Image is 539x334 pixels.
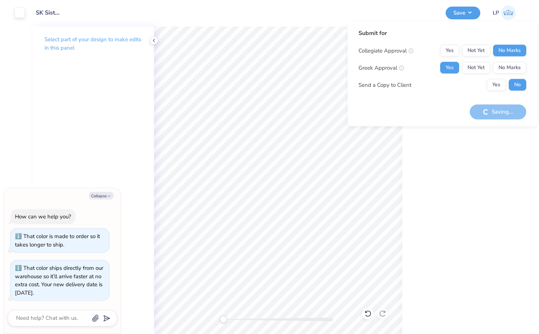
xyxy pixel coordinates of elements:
div: Submit for [358,29,526,38]
button: Yes [487,79,506,91]
button: Yes [440,62,459,74]
div: That color ships directly from our warehouse so it’ll arrive faster at no extra cost. Your new de... [15,264,103,296]
div: Collegiate Approval [358,46,414,55]
span: LP [493,9,499,17]
div: That color is made to order so it takes longer to ship. [15,233,100,248]
button: Not Yet [462,45,490,57]
input: Untitled Design [30,5,66,20]
button: Yes [440,45,459,57]
div: Accessibility label [220,316,227,323]
button: No [509,79,526,91]
button: Collapse [89,192,113,199]
div: Send a Copy to Client [358,81,411,89]
button: No Marks [493,45,526,57]
a: LP [489,5,519,20]
div: Greek Approval [358,63,404,72]
p: Select part of your design to make edits in this panel [44,35,142,52]
button: Not Yet [462,62,490,74]
img: Lexie Palomo [501,5,516,20]
div: How can we help you? [15,213,71,220]
button: Save [446,7,480,19]
button: No Marks [493,62,526,74]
